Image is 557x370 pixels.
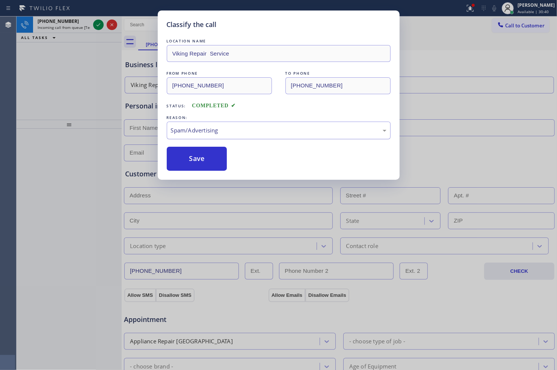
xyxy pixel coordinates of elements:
div: TO PHONE [285,69,391,77]
h5: Classify the call [167,20,217,30]
span: Status: [167,103,186,108]
button: Save [167,147,227,171]
div: FROM PHONE [167,69,272,77]
input: To phone [285,77,391,94]
div: LOCATION NAME [167,37,391,45]
div: Spam/Advertising [171,126,386,135]
div: REASON: [167,114,391,122]
input: From phone [167,77,272,94]
span: COMPLETED [192,103,235,108]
